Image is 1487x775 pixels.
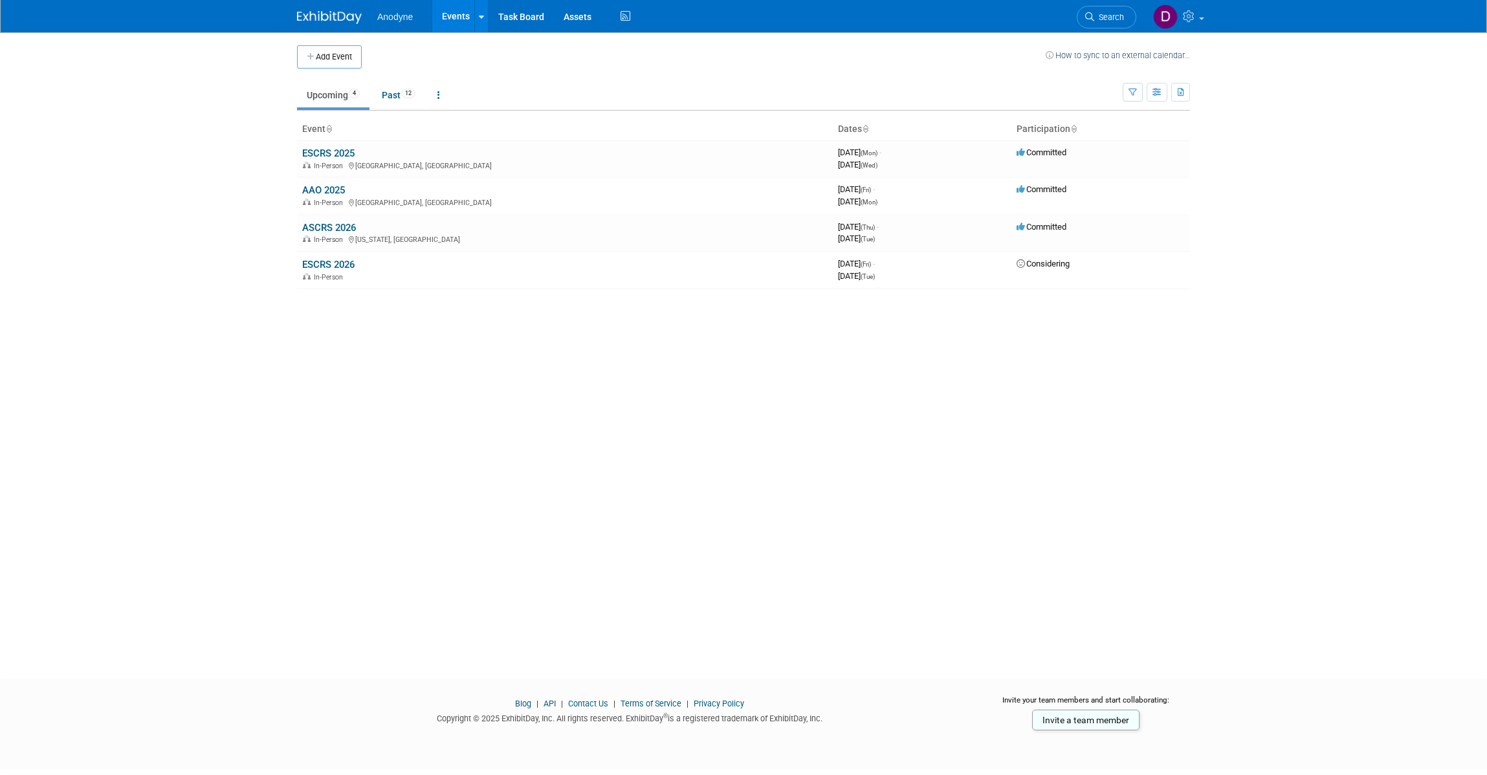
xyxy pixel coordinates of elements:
span: | [683,699,692,708]
span: [DATE] [838,259,875,268]
a: Sort by Event Name [325,124,332,134]
span: [DATE] [838,184,875,194]
img: In-Person Event [303,162,311,168]
a: ESCRS 2026 [302,259,355,270]
th: Event [297,118,833,140]
a: Sort by Participation Type [1070,124,1077,134]
img: In-Person Event [303,235,311,242]
span: - [879,147,881,157]
div: [GEOGRAPHIC_DATA], [GEOGRAPHIC_DATA] [302,197,828,207]
a: How to sync to an external calendar... [1046,50,1190,60]
span: Committed [1017,147,1066,157]
sup: ® [663,712,668,719]
div: Invite your team members and start collaborating: [982,695,1191,714]
span: (Fri) [861,186,871,193]
span: In-Person [314,199,347,207]
img: In-Person Event [303,273,311,279]
span: - [877,222,879,232]
span: In-Person [314,162,347,170]
span: [DATE] [838,197,877,206]
a: Contact Us [568,699,608,708]
img: Dawn Jozwiak [1153,5,1178,29]
a: Sort by Start Date [862,124,868,134]
div: [US_STATE], [GEOGRAPHIC_DATA] [302,234,828,244]
div: [GEOGRAPHIC_DATA], [GEOGRAPHIC_DATA] [302,160,828,170]
span: In-Person [314,273,347,281]
th: Participation [1011,118,1190,140]
a: Privacy Policy [694,699,744,708]
span: Committed [1017,222,1066,232]
a: Search [1077,6,1136,28]
span: In-Person [314,235,347,244]
img: In-Person Event [303,199,311,205]
span: (Fri) [861,261,871,268]
span: [DATE] [838,160,877,169]
span: 4 [349,89,360,98]
span: (Tue) [861,273,875,280]
img: ExhibitDay [297,11,362,24]
span: (Thu) [861,224,875,231]
span: [DATE] [838,271,875,281]
span: [DATE] [838,234,875,243]
a: API [544,699,556,708]
span: [DATE] [838,222,879,232]
a: ASCRS 2026 [302,222,356,234]
a: Terms of Service [621,699,681,708]
span: - [873,184,875,194]
span: Committed [1017,184,1066,194]
span: - [873,259,875,268]
span: (Mon) [861,149,877,157]
span: Considering [1017,259,1070,268]
a: Past12 [372,83,425,107]
div: Copyright © 2025 ExhibitDay, Inc. All rights reserved. ExhibitDay is a registered trademark of Ex... [297,710,962,725]
a: Upcoming4 [297,83,369,107]
span: Anodyne [377,12,413,22]
a: AAO 2025 [302,184,345,196]
a: ESCRS 2025 [302,147,355,159]
button: Add Event [297,45,362,69]
span: | [558,699,566,708]
a: Blog [515,699,531,708]
span: 12 [401,89,415,98]
span: (Tue) [861,235,875,243]
span: | [533,699,542,708]
span: [DATE] [838,147,881,157]
span: Search [1094,12,1124,22]
span: | [610,699,619,708]
a: Invite a team member [1032,710,1140,730]
span: (Wed) [861,162,877,169]
span: (Mon) [861,199,877,206]
th: Dates [833,118,1011,140]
